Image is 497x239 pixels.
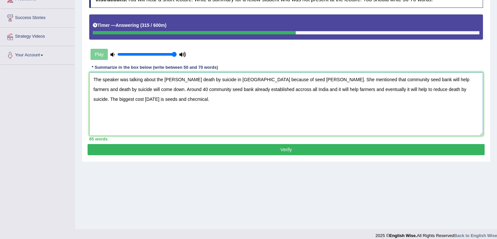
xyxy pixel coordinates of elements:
[454,233,497,238] a: Back to English Wise
[389,233,417,238] strong: English Wise.
[0,28,75,44] a: Strategy Videos
[88,144,485,155] button: Verify
[116,23,139,28] b: Answering
[142,23,165,28] b: 315 / 600m
[0,46,75,63] a: Your Account
[165,23,167,28] b: )
[375,229,497,239] div: 2025 © All Rights Reserved
[0,9,75,25] a: Success Stories
[140,23,142,28] b: (
[89,136,483,142] div: 65 words
[93,23,166,28] h5: Timer —
[89,64,221,70] div: * Summarize in the box below (write between 50 and 70 words)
